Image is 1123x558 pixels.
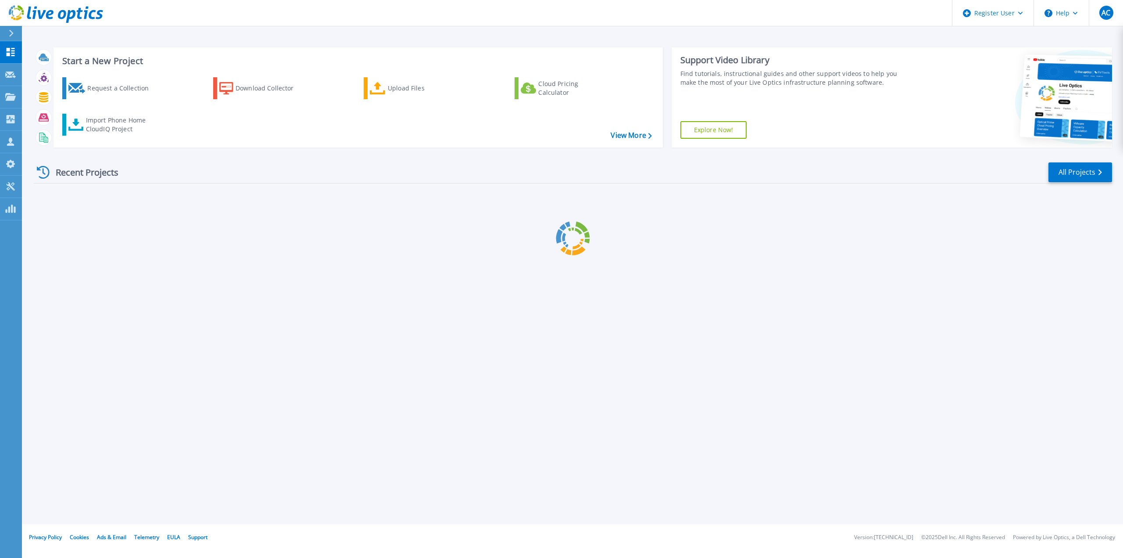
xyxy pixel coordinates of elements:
[680,121,747,139] a: Explore Now!
[611,131,651,140] a: View More
[167,533,180,541] a: EULA
[1102,9,1110,16] span: AC
[364,77,461,99] a: Upload Files
[62,77,160,99] a: Request a Collection
[97,533,126,541] a: Ads & Email
[87,79,157,97] div: Request a Collection
[921,535,1005,540] li: © 2025 Dell Inc. All Rights Reserved
[236,79,306,97] div: Download Collector
[1013,535,1115,540] li: Powered by Live Optics, a Dell Technology
[854,535,913,540] li: Version: [TECHNICAL_ID]
[213,77,311,99] a: Download Collector
[188,533,207,541] a: Support
[86,116,154,133] div: Import Phone Home CloudIQ Project
[70,533,89,541] a: Cookies
[29,533,62,541] a: Privacy Policy
[680,69,908,87] div: Find tutorials, instructional guides and other support videos to help you make the most of your L...
[515,77,612,99] a: Cloud Pricing Calculator
[34,162,130,183] div: Recent Projects
[62,56,651,66] h3: Start a New Project
[1048,162,1112,182] a: All Projects
[680,54,908,66] div: Support Video Library
[134,533,159,541] a: Telemetry
[538,79,608,97] div: Cloud Pricing Calculator
[388,79,458,97] div: Upload Files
